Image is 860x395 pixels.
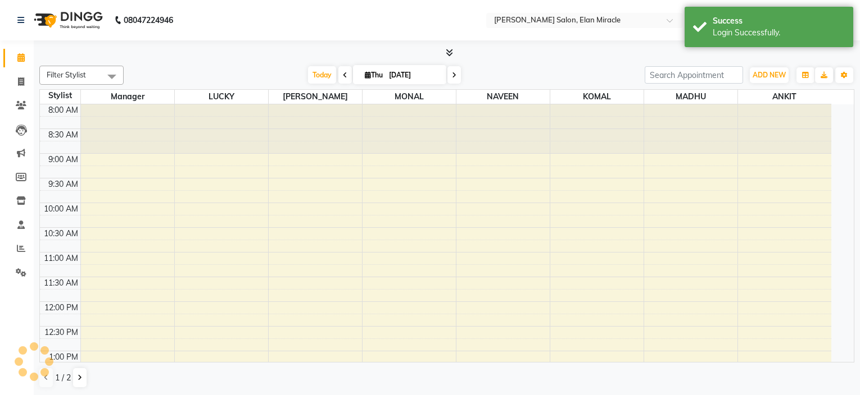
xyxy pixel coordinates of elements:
div: 11:30 AM [42,277,80,289]
span: 1 / 2 [55,372,71,384]
span: NAVEEN [456,90,550,104]
b: 08047224946 [124,4,173,36]
div: Success [713,15,845,27]
span: KOMAL [550,90,644,104]
div: Stylist [40,90,80,102]
span: MADHU [644,90,737,104]
span: Filter Stylist [47,70,86,79]
div: 9:30 AM [46,178,80,190]
div: 8:30 AM [46,129,80,141]
span: MONAL [363,90,456,104]
span: ADD NEW [753,71,786,79]
div: Login Successfully. [713,27,845,39]
input: Search Appointment [645,66,743,84]
input: 2025-09-04 [386,67,442,84]
button: ADD NEW [750,67,789,83]
span: ANKIT [738,90,832,104]
span: Manager [81,90,174,104]
div: 1:00 PM [47,351,80,363]
div: 8:00 AM [46,104,80,116]
div: 10:30 AM [42,228,80,240]
div: 12:00 PM [42,302,80,314]
div: 10:00 AM [42,203,80,215]
span: Today [308,66,336,84]
span: Thu [362,71,386,79]
span: [PERSON_NAME] [269,90,362,104]
div: 11:00 AM [42,252,80,264]
span: LUCKY [175,90,268,104]
img: logo [29,4,106,36]
div: 9:00 AM [46,154,80,166]
div: 12:30 PM [42,327,80,338]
